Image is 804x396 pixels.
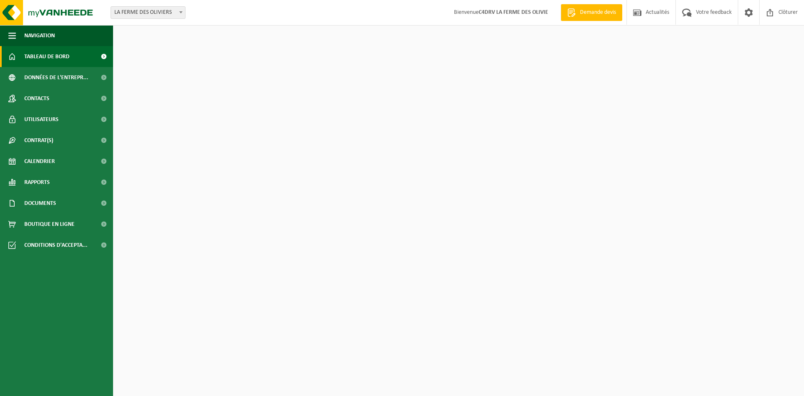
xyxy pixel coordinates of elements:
span: Documents [24,193,56,214]
span: Contacts [24,88,49,109]
span: Utilisateurs [24,109,59,130]
span: LA FERME DES OLIVIERS [111,7,185,18]
span: Conditions d'accepta... [24,235,88,256]
span: Calendrier [24,151,55,172]
span: Tableau de bord [24,46,70,67]
span: Rapports [24,172,50,193]
span: LA FERME DES OLIVIERS [111,6,186,19]
span: Données de l'entrepr... [24,67,88,88]
a: Demande devis [561,4,622,21]
span: Contrat(s) [24,130,53,151]
span: Demande devis [578,8,618,17]
span: Navigation [24,25,55,46]
strong: C4DRV LA FERME DES OLIVIE [479,9,548,16]
span: Boutique en ligne [24,214,75,235]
